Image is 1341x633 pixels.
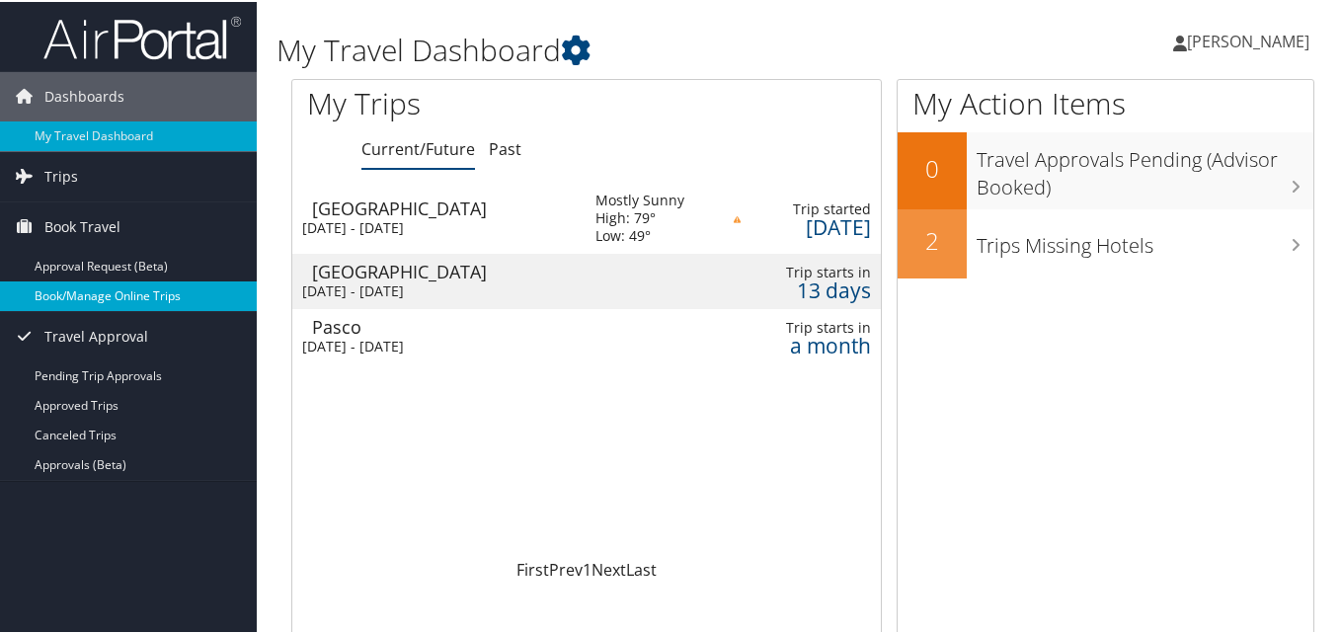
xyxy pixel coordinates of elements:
span: Travel Approval [44,310,148,359]
a: [PERSON_NAME] [1173,10,1329,69]
h1: My Trips [307,81,621,122]
div: Low: 49° [595,225,684,243]
span: Dashboards [44,70,124,119]
img: airportal-logo.png [43,13,241,59]
span: [PERSON_NAME] [1187,29,1309,50]
h1: My Travel Dashboard [276,28,979,69]
div: [GEOGRAPHIC_DATA] [312,198,576,215]
div: [DATE] - [DATE] [302,280,566,298]
a: Past [489,136,521,158]
a: Prev [549,557,583,579]
span: Book Travel [44,200,120,250]
div: Mostly Sunny [595,190,684,207]
h2: 2 [898,222,967,256]
div: 13 days [760,279,871,297]
div: Trip starts in [760,317,871,335]
div: Trip starts in [760,262,871,279]
div: a month [760,335,871,353]
div: [DATE] [760,216,871,234]
h1: My Action Items [898,81,1313,122]
div: [GEOGRAPHIC_DATA] [312,261,576,278]
span: Trips [44,150,78,199]
h3: Trips Missing Hotels [977,220,1313,258]
div: [DATE] - [DATE] [302,217,566,235]
a: 1 [583,557,592,579]
h2: 0 [898,150,967,184]
a: 2Trips Missing Hotels [898,207,1313,277]
div: [DATE] - [DATE] [302,336,566,354]
div: High: 79° [595,207,684,225]
a: Next [592,557,626,579]
a: First [516,557,549,579]
h3: Travel Approvals Pending (Advisor Booked) [977,134,1313,199]
div: Pasco [312,316,576,334]
a: 0Travel Approvals Pending (Advisor Booked) [898,130,1313,206]
a: Last [626,557,657,579]
div: Trip started [760,198,871,216]
img: alert-flat-solid-caution.png [734,214,741,221]
a: Current/Future [361,136,475,158]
